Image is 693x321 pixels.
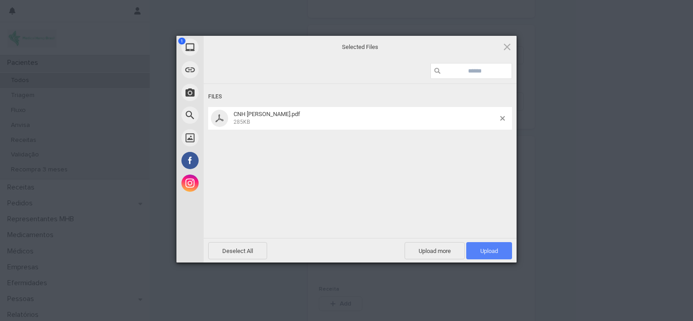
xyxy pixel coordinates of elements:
span: CNH RODRIGO NAVAS.pdf [231,111,500,126]
div: Unsplash [176,126,285,149]
span: Upload [466,242,512,259]
div: Web Search [176,104,285,126]
div: Files [208,88,512,105]
span: Deselect All [208,242,267,259]
div: Take Photo [176,81,285,104]
div: Facebook [176,149,285,172]
span: Selected Files [269,43,451,51]
div: Link (URL) [176,58,285,81]
span: CNH [PERSON_NAME].pdf [234,111,300,117]
span: Click here or hit ESC to close picker [502,42,512,52]
span: Upload more [405,242,465,259]
div: Instagram [176,172,285,195]
span: Upload [480,248,498,254]
span: 285KB [234,119,250,125]
span: 1 [178,38,185,44]
div: My Device [176,36,285,58]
